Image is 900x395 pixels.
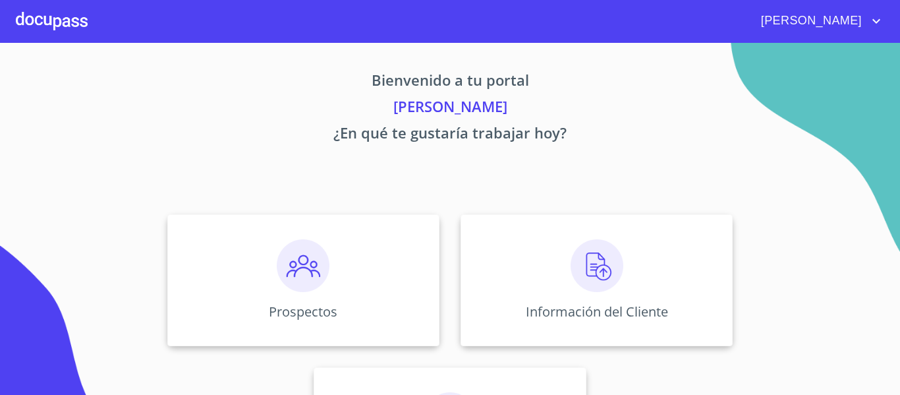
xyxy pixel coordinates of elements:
[44,96,856,122] p: [PERSON_NAME]
[571,239,623,292] img: carga.png
[269,303,337,320] p: Prospectos
[44,122,856,148] p: ¿En qué te gustaría trabajar hoy?
[526,303,668,320] p: Información del Cliente
[277,239,329,292] img: prospectos.png
[751,11,868,32] span: [PERSON_NAME]
[751,11,884,32] button: account of current user
[44,69,856,96] p: Bienvenido a tu portal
